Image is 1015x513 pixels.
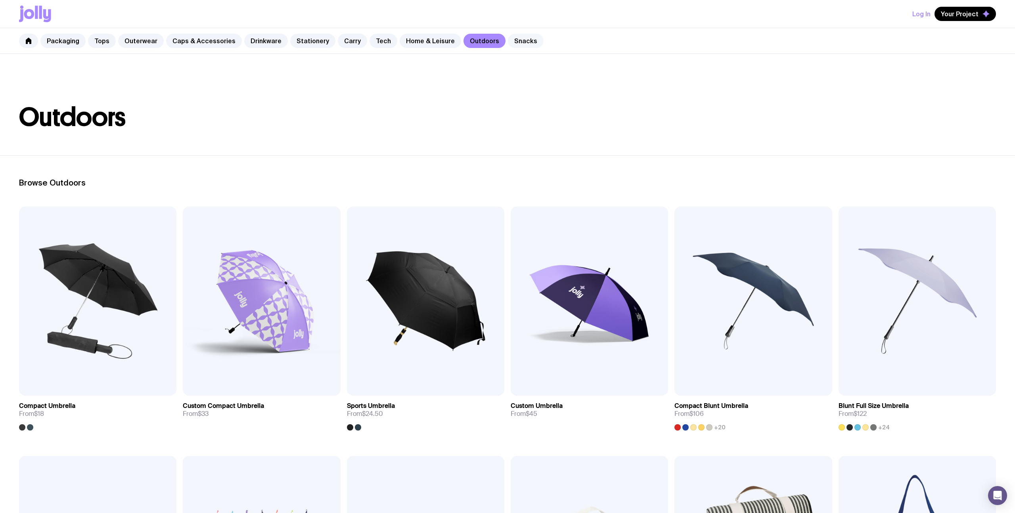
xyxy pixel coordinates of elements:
[839,402,909,410] h3: Blunt Full Size Umbrella
[511,396,668,424] a: Custom UmbrellaFrom$45
[508,34,544,48] a: Snacks
[183,396,340,424] a: Custom Compact UmbrellaFrom$33
[912,7,931,21] button: Log In
[19,410,44,418] span: From
[854,410,867,418] span: $122
[166,34,242,48] a: Caps & Accessories
[674,410,704,418] span: From
[19,105,996,130] h1: Outdoors
[362,410,383,418] span: $24.50
[839,410,867,418] span: From
[370,34,397,48] a: Tech
[19,402,75,410] h3: Compact Umbrella
[526,410,537,418] span: $45
[463,34,506,48] a: Outdoors
[347,402,395,410] h3: Sports Umbrella
[183,410,209,418] span: From
[34,410,44,418] span: $18
[244,34,288,48] a: Drinkware
[290,34,335,48] a: Stationery
[689,410,704,418] span: $106
[511,402,563,410] h3: Custom Umbrella
[338,34,367,48] a: Carry
[183,402,264,410] h3: Custom Compact Umbrella
[714,424,726,431] span: +20
[878,424,890,431] span: +24
[941,10,979,18] span: Your Project
[19,396,176,431] a: Compact UmbrellaFrom$18
[40,34,86,48] a: Packaging
[988,486,1007,505] div: Open Intercom Messenger
[198,410,209,418] span: $33
[839,396,996,431] a: Blunt Full Size UmbrellaFrom$122+24
[511,410,537,418] span: From
[935,7,996,21] button: Your Project
[400,34,461,48] a: Home & Leisure
[347,410,383,418] span: From
[674,402,748,410] h3: Compact Blunt Umbrella
[88,34,116,48] a: Tops
[347,396,504,431] a: Sports UmbrellaFrom$24.50
[674,396,832,431] a: Compact Blunt UmbrellaFrom$106+20
[118,34,164,48] a: Outerwear
[19,178,996,188] h2: Browse Outdoors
